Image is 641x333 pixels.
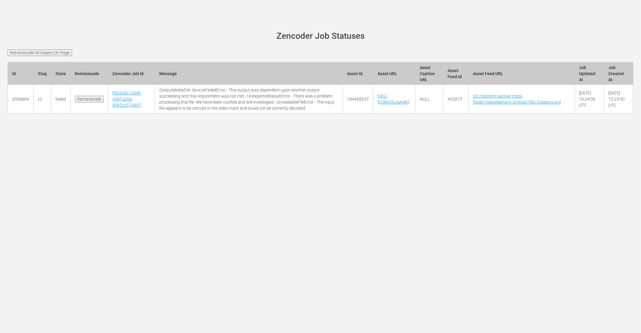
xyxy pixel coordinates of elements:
h1: Zencoder Job Statuses [16,32,625,41]
th: Message [155,62,343,85]
th: Zencoder Job Id [108,62,155,85]
td: failed [51,85,71,114]
td: v2 [34,85,51,114]
th: Id [8,62,34,85]
td: NULL [415,85,443,114]
td: OutputMediaFile::SourceFailedError - This output was dependent upon another output succeeding and... [155,85,343,114]
td: [DATE] 15:24:06 UTC [575,85,604,114]
input: Retranscode [75,96,104,102]
th: State [51,62,71,85]
a: s3://content-partner-mrss-feeds/videoelephant_limited/PBD_Explains.xml [473,94,561,105]
th: Job Updated At [575,62,604,85]
th: Asset Feed Id [443,62,469,85]
th: Job Created At [604,62,633,85]
a: ffe2d58c-26b8-436f-a20e-90b2c6576957 [112,91,141,108]
td: 194428237 [343,85,373,114]
th: Retranscode [71,62,108,85]
th: Asset URL [373,62,415,85]
th: Asset Caption URL [415,62,443,85]
th: Asset Feed URL [469,62,575,85]
a: [URL][DOMAIN_NAME] [378,94,409,105]
td: 2056864 [8,85,34,114]
input: Retranscode All Assets On Page [8,49,72,56]
th: Asset Id [343,62,373,85]
td: [DATE] 15:23:00 UTC [604,85,633,114]
th: Slug [34,62,51,85]
td: 432873 [443,85,469,114]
